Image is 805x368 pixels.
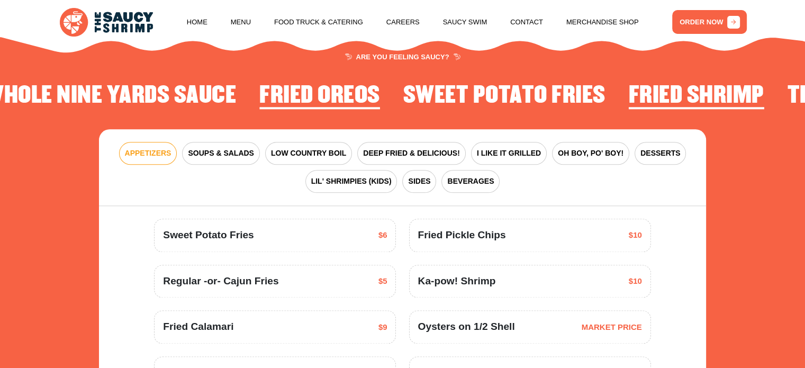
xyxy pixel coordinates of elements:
[60,8,153,36] img: logo
[558,148,623,159] span: OH BOY, PO' BOY!
[345,53,460,60] span: ARE YOU FEELING SAUCY?
[311,176,392,187] span: LIL' SHRIMPIES (KIDS)
[629,229,642,241] span: $10
[378,229,387,241] span: $6
[629,83,764,109] h2: Fried Shrimp
[125,148,171,159] span: APPETIZERS
[271,148,346,159] span: LOW COUNTRY BOIL
[378,275,387,288] span: $5
[403,83,605,112] li: 4 of 4
[259,83,380,112] li: 3 of 4
[418,274,495,289] span: Ka-pow! Shrimp
[510,2,543,42] a: Contact
[403,83,605,109] h2: Sweet Potato Fries
[443,2,487,42] a: Saucy Swim
[418,319,514,335] span: Oysters on 1/2 Shell
[187,2,207,42] a: Home
[357,142,466,165] button: DEEP FRIED & DELICIOUS!
[378,321,387,334] span: $9
[305,170,397,193] button: LIL' SHRIMPIES (KIDS)
[265,142,352,165] button: LOW COUNTRY BOIL
[163,319,233,335] span: Fried Calamari
[635,142,686,165] button: DESSERTS
[402,170,436,193] button: SIDES
[363,148,460,159] span: DEEP FRIED & DELICIOUS!
[552,142,629,165] button: OH BOY, PO' BOY!
[386,2,420,42] a: Careers
[418,228,505,243] span: Fried Pickle Chips
[447,176,494,187] span: BEVERAGES
[163,274,278,289] span: Regular -or- Cajun Fries
[471,142,547,165] button: I LIKE IT GRILLED
[188,148,254,159] span: SOUPS & SALADS
[119,142,177,165] button: APPETIZERS
[231,2,251,42] a: Menu
[441,170,500,193] button: BEVERAGES
[566,2,639,42] a: Merchandise Shop
[582,321,642,334] span: MARKET PRICE
[163,228,254,243] span: Sweet Potato Fries
[629,275,642,288] span: $10
[274,2,363,42] a: Food Truck & Catering
[477,148,541,159] span: I LIKE IT GRILLED
[672,10,747,34] a: ORDER NOW
[408,176,430,187] span: SIDES
[182,142,259,165] button: SOUPS & SALADS
[640,148,680,159] span: DESSERTS
[629,83,764,112] li: 1 of 4
[259,83,380,109] h2: Fried Oreos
